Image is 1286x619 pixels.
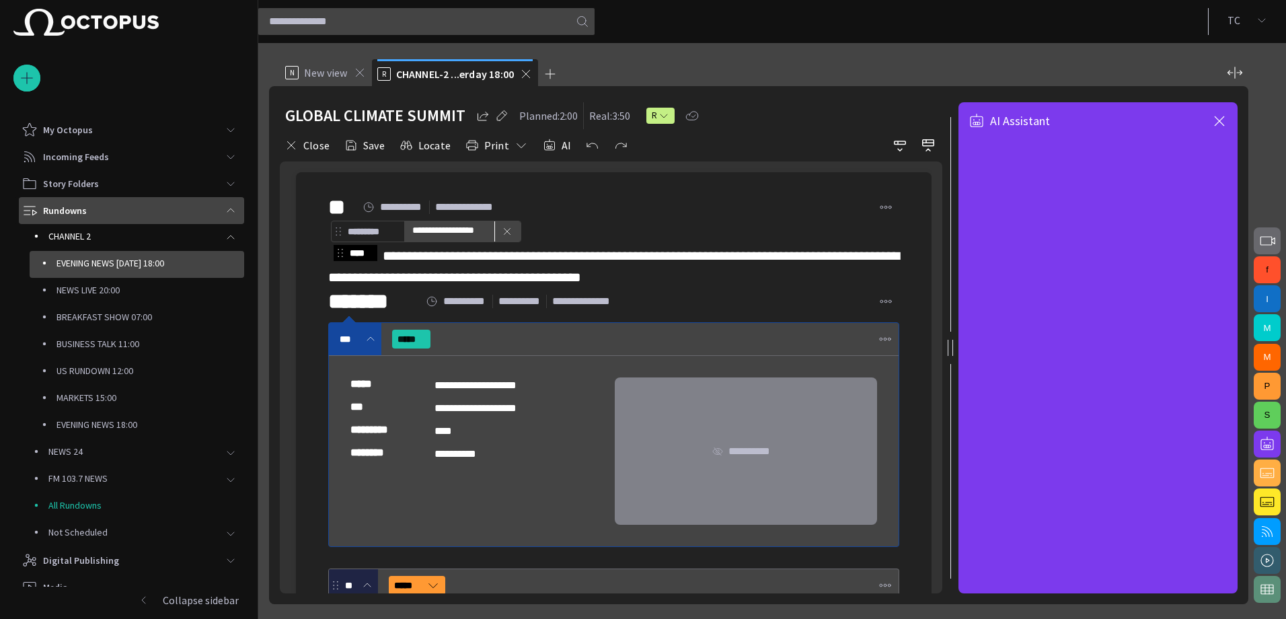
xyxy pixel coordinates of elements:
[990,115,1050,127] span: AI Assistant
[1254,373,1281,400] button: P
[13,116,244,587] ul: main menu
[589,108,630,124] p: Real: 3:50
[1254,402,1281,429] button: S
[304,66,348,79] span: New view
[396,67,515,81] span: CHANNEL-2 ...erday 18:00
[56,337,244,351] p: BUSINESS TALK 11:00
[43,150,109,163] p: Incoming Feeds
[377,67,391,81] p: R
[22,493,244,520] div: All Rundowns
[1217,8,1278,32] button: TC
[646,104,675,128] button: R
[1254,285,1281,312] button: I
[30,305,244,332] div: BREAKFAST SHOW 07:00
[48,472,217,485] p: FM 103.7 NEWS
[43,177,99,190] p: Story Folders
[163,592,239,608] p: Collapse sidebar
[1254,314,1281,341] button: M
[56,283,244,297] p: NEWS LIVE 20:00
[519,108,578,124] p: Planned: 2:00
[340,133,389,157] button: Save
[43,554,119,567] p: Digital Publishing
[285,66,299,79] p: N
[652,109,658,122] span: R
[958,140,1238,593] iframe: AI Assistant
[43,204,87,217] p: Rundowns
[280,59,372,86] div: NNew view
[395,133,455,157] button: Locate
[30,278,244,305] div: NEWS LIVE 20:00
[48,525,217,539] p: Not Scheduled
[56,310,244,324] p: BREAKFAST SHOW 07:00
[285,105,465,126] h2: GLOBAL CLIMATE SUMMIT
[280,133,334,157] button: Close
[30,332,244,359] div: BUSINESS TALK 11:00
[30,412,244,439] div: EVENING NEWS 18:00
[56,364,244,377] p: US RUNDOWN 12:00
[30,386,244,412] div: MARKETS 15:00
[48,229,217,243] p: CHANNEL 2
[13,574,244,601] div: Media
[1254,256,1281,283] button: f
[48,445,217,458] p: NEWS 24
[30,359,244,386] div: US RUNDOWN 12:00
[538,133,576,157] button: AI
[43,123,93,137] p: My Octopus
[43,581,68,594] p: Media
[1227,12,1240,28] p: T C
[13,9,159,36] img: Octopus News Room
[372,59,539,86] div: RCHANNEL-2 ...erday 18:00
[1254,344,1281,371] button: M
[56,418,244,431] p: EVENING NEWS 18:00
[56,391,244,404] p: MARKETS 15:00
[56,256,244,270] p: EVENING NEWS [DATE] 18:00
[30,251,244,278] div: EVENING NEWS [DATE] 18:00
[13,587,244,614] button: Collapse sidebar
[48,499,244,512] p: All Rundowns
[461,133,533,157] button: Print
